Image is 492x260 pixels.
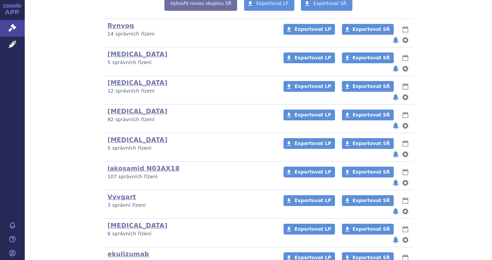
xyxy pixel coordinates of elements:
p: 6 správních řízení [108,231,273,237]
span: Exportovat SŘ [353,84,390,89]
span: Exportovat SŘ [353,141,390,146]
button: notifikace [392,235,400,245]
a: Exportovat LP [284,138,335,149]
button: nastavení [401,35,409,45]
button: notifikace [392,121,400,130]
a: Exportovat LP [284,224,335,235]
button: nastavení [401,178,409,187]
a: lakosamid N03AX18 [108,165,179,172]
button: lhůty [401,139,409,148]
p: 14 správních řízení [108,31,273,37]
a: Exportovat LP [284,81,335,92]
a: Exportovat SŘ [342,224,394,235]
span: Exportovat SŘ [313,1,347,6]
span: Exportovat SŘ [353,169,390,175]
span: Exportovat LP [294,141,331,146]
button: nastavení [401,207,409,216]
a: Exportovat LP [284,195,335,206]
a: Exportovat LP [284,167,335,177]
a: Exportovat SŘ [342,81,394,92]
p: 3 správní řízení [108,202,273,209]
a: Exportovat LP [284,52,335,63]
a: [MEDICAL_DATA] [108,108,167,115]
a: Exportovat LP [284,110,335,120]
button: lhůty [401,110,409,120]
a: [MEDICAL_DATA] [108,51,167,58]
p: 92 správních řízení [108,116,273,123]
p: 5 správních řízení [108,59,273,66]
button: lhůty [401,196,409,205]
span: Exportovat SŘ [353,55,390,61]
p: 5 správních řízení [108,145,273,152]
a: Exportovat SŘ [342,24,394,35]
span: Exportovat LP [294,84,331,89]
button: notifikace [392,150,400,159]
button: notifikace [392,64,400,73]
button: notifikace [392,35,400,45]
span: Exportovat SŘ [353,226,390,232]
button: nastavení [401,121,409,130]
a: Exportovat SŘ [342,52,394,63]
a: Rynvoq [108,22,134,29]
a: ekulizumab [108,250,149,258]
button: notifikace [392,207,400,216]
span: Exportovat SŘ [353,112,390,118]
span: Exportovat LP [294,27,331,32]
span: Exportovat LP [294,198,331,203]
button: lhůty [401,82,409,91]
span: Exportovat LP [256,1,289,6]
button: nastavení [401,235,409,245]
span: Exportovat LP [294,112,331,118]
button: nastavení [401,93,409,102]
button: lhůty [401,225,409,234]
a: [MEDICAL_DATA] [108,222,167,229]
button: notifikace [392,93,400,102]
a: Vyvgart [108,193,136,201]
button: nastavení [401,150,409,159]
button: lhůty [401,53,409,62]
button: lhůty [401,25,409,34]
button: notifikace [392,178,400,187]
button: nastavení [401,64,409,73]
a: [MEDICAL_DATA] [108,136,167,144]
p: 12 správních řízení [108,88,273,95]
a: Exportovat LP [284,24,335,35]
button: lhůty [401,167,409,177]
span: Exportovat LP [294,55,331,61]
a: Exportovat SŘ [342,195,394,206]
span: Exportovat SŘ [353,27,390,32]
span: Exportovat SŘ [353,198,390,203]
a: [MEDICAL_DATA] [108,79,167,86]
p: 107 správních řízení [108,174,273,180]
span: Exportovat LP [294,226,331,232]
a: Exportovat SŘ [342,167,394,177]
span: Exportovat LP [294,169,331,175]
a: Exportovat SŘ [342,110,394,120]
a: Exportovat SŘ [342,138,394,149]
